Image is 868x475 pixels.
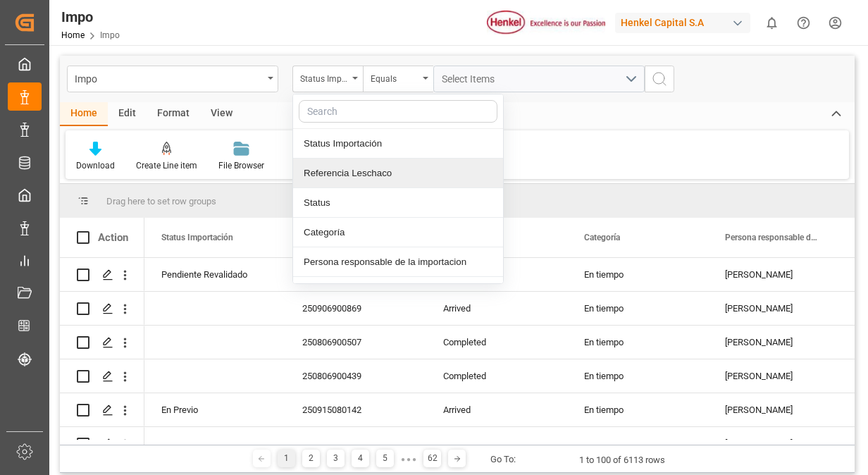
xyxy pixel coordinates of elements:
div: Press SPACE to select this row. [60,326,144,359]
div: Press SPACE to select this row. [60,359,144,393]
div: Status Importación [300,69,348,85]
div: [PERSON_NAME] [708,427,849,460]
div: 250915080142 [285,393,426,426]
div: 5 [376,450,394,467]
div: Pendiente Revalidado [161,259,268,291]
div: En tiempo [567,359,708,393]
div: 250806900439 [285,359,426,393]
div: 1 [278,450,295,467]
button: Henkel Capital S.A [615,9,756,36]
div: 1 to 100 of 6113 rows [579,453,665,467]
button: open menu [363,66,433,92]
div: View [200,102,243,126]
button: open menu [433,66,645,92]
div: ● ● ● [401,454,416,464]
div: Arrived [426,427,567,460]
div: 62 [423,450,441,467]
div: 2 [302,450,320,467]
div: Arrived [426,292,567,325]
div: Format [147,102,200,126]
div: Completed [426,359,567,393]
div: Arrived [426,393,567,426]
div: 250906900876 [285,258,426,291]
div: [PERSON_NAME] [708,258,849,291]
span: Select Items [442,73,502,85]
button: open menu [67,66,278,92]
div: En tiempo [567,292,708,325]
div: 4 [352,450,369,467]
div: En tiempo [567,427,708,460]
div: Referencia Leschaco [293,159,503,188]
button: search button [645,66,674,92]
div: Action [98,231,128,244]
span: Categoría [584,233,620,242]
div: Impo [75,69,263,87]
div: Equals [371,69,418,85]
div: Status [293,188,503,218]
div: Categoría [293,218,503,247]
input: Search [299,100,497,123]
div: Edit [108,102,147,126]
div: 250906900874 [285,427,426,460]
div: File Browser [218,159,264,172]
div: Create Line item [136,159,197,172]
div: 250806900507 [285,326,426,359]
button: Help Center [788,7,819,39]
button: show 0 new notifications [756,7,788,39]
button: close menu [292,66,363,92]
div: Henkel Capital S.A [615,13,750,33]
span: Drag here to set row groups [106,196,216,206]
div: Impo [61,6,120,27]
div: [PERSON_NAME] [708,326,849,359]
div: En Previo [161,394,268,426]
div: Completed [426,326,567,359]
span: Status Importación [161,233,233,242]
div: 3 [327,450,345,467]
div: En tiempo [567,258,708,291]
div: En tiempo [567,326,708,359]
div: Press SPACE to select this row. [60,292,144,326]
img: Henkel%20logo.jpg_1689854090.jpg [487,11,605,35]
div: Download [76,159,115,172]
div: [PERSON_NAME] [708,292,849,325]
div: [PERSON_NAME] [708,393,849,426]
div: [PERSON_NAME] [708,359,849,393]
div: Press SPACE to select this row. [60,258,144,292]
div: En tiempo [567,393,708,426]
div: Persona responsable de la importacion [293,247,503,277]
div: Go To: [490,452,516,467]
div: Press SPACE to select this row. [60,427,144,461]
div: Home [60,102,108,126]
div: Press SPACE to select this row. [60,393,144,427]
div: Persona responsable de seguimiento [293,277,503,307]
div: Status Importación [293,129,503,159]
div: 250906900869 [285,292,426,325]
a: Home [61,30,85,40]
span: Persona responsable de la importacion [725,233,819,242]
